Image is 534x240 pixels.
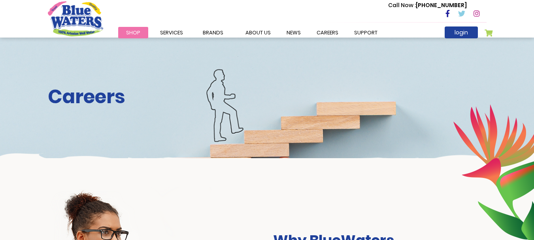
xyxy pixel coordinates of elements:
[160,29,183,36] span: Services
[279,27,309,38] a: News
[48,85,487,108] h2: Careers
[346,27,385,38] a: support
[126,29,140,36] span: Shop
[203,29,223,36] span: Brands
[388,1,416,9] span: Call Now :
[238,27,279,38] a: about us
[309,27,346,38] a: careers
[445,26,478,38] a: login
[388,1,467,9] p: [PHONE_NUMBER]
[48,1,103,36] a: store logo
